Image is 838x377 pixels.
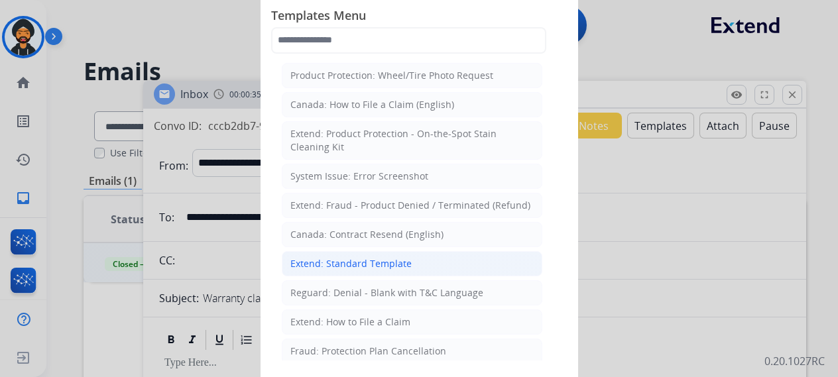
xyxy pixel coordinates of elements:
div: Extend: Product Protection - On-the-Spot Stain Cleaning Kit [290,127,534,154]
div: Extend: Standard Template [290,257,412,270]
div: Fraud: Protection Plan Cancellation [290,345,446,358]
span: Templates Menu [271,6,568,27]
div: Product Protection: Wheel/Tire Photo Request [290,69,493,82]
div: System Issue: Error Screenshot [290,170,428,183]
div: Extend: Fraud - Product Denied / Terminated (Refund) [290,199,530,212]
div: Reguard: Denial - Blank with T&C Language [290,286,483,299]
div: Canada: Contract Resend (English) [290,228,444,241]
div: Canada: How to File a Claim (English) [290,98,454,111]
div: Extend: How to File a Claim [290,315,410,329]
